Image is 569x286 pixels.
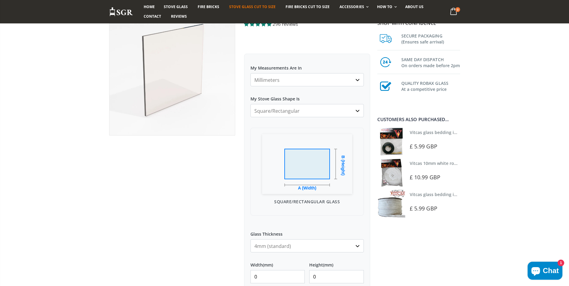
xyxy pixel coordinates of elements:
[281,2,334,12] a: Fire Bricks Cut To Size
[139,12,166,21] a: Contact
[340,4,364,9] span: Accessories
[410,192,537,197] a: Vitcas glass bedding in tape - 2mm x 15mm x 2 meters (White)
[377,4,392,9] span: How To
[250,257,305,268] label: Width
[139,2,159,12] a: Home
[377,128,405,156] img: Vitcas stove glass bedding in tape
[250,91,364,102] label: My Stove Glass Shape Is
[309,257,364,268] label: Height
[448,6,460,18] a: 0
[109,7,133,17] img: Stove Glass Replacement
[410,174,440,181] span: £ 10.99 GBP
[373,2,400,12] a: How To
[225,2,280,12] a: Stove Glass Cut To Size
[377,159,405,186] img: Vitcas white rope, glue and gloves kit 10mm
[273,21,298,27] span: 296 reviews
[159,2,192,12] a: Stove Glass
[250,60,364,71] label: My Measurements Are In
[198,4,219,9] span: Fire Bricks
[405,4,424,9] span: About us
[455,7,460,12] span: 0
[401,32,460,45] h3: SECURE PACKAGING (Ensures safe arrival)
[229,4,276,9] span: Stove Glass Cut To Size
[109,10,235,135] img: stove_glass_made_to_measure_800x_crop_center.webp
[244,21,273,27] span: 4.94 stars
[410,143,437,150] span: £ 5.99 GBP
[171,14,187,19] span: Reviews
[410,205,437,212] span: £ 5.99 GBP
[410,160,527,166] a: Vitcas 10mm white rope kit - includes rope seal and glue!
[144,4,155,9] span: Home
[335,2,371,12] a: Accessories
[263,262,273,268] span: (mm)
[526,262,564,281] inbox-online-store-chat: Shopify online store chat
[377,190,405,218] img: Vitcas stove glass bedding in tape
[166,12,191,21] a: Reviews
[377,117,460,122] div: Customers also purchased...
[410,130,522,135] a: Vitcas glass bedding in tape - 2mm x 10mm x 2 meters
[401,2,428,12] a: About us
[401,79,460,92] h3: QUALITY ROBAX GLASS At a competitive price
[262,134,352,194] img: Square/Rectangular Glass
[323,262,333,268] span: (mm)
[286,4,330,9] span: Fire Bricks Cut To Size
[401,55,460,69] h3: SAME DAY DISPATCH On orders made before 2pm
[164,4,188,9] span: Stove Glass
[193,2,224,12] a: Fire Bricks
[144,14,161,19] span: Contact
[250,226,364,237] label: Glass Thickness
[257,198,358,205] p: Square/Rectangular Glass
